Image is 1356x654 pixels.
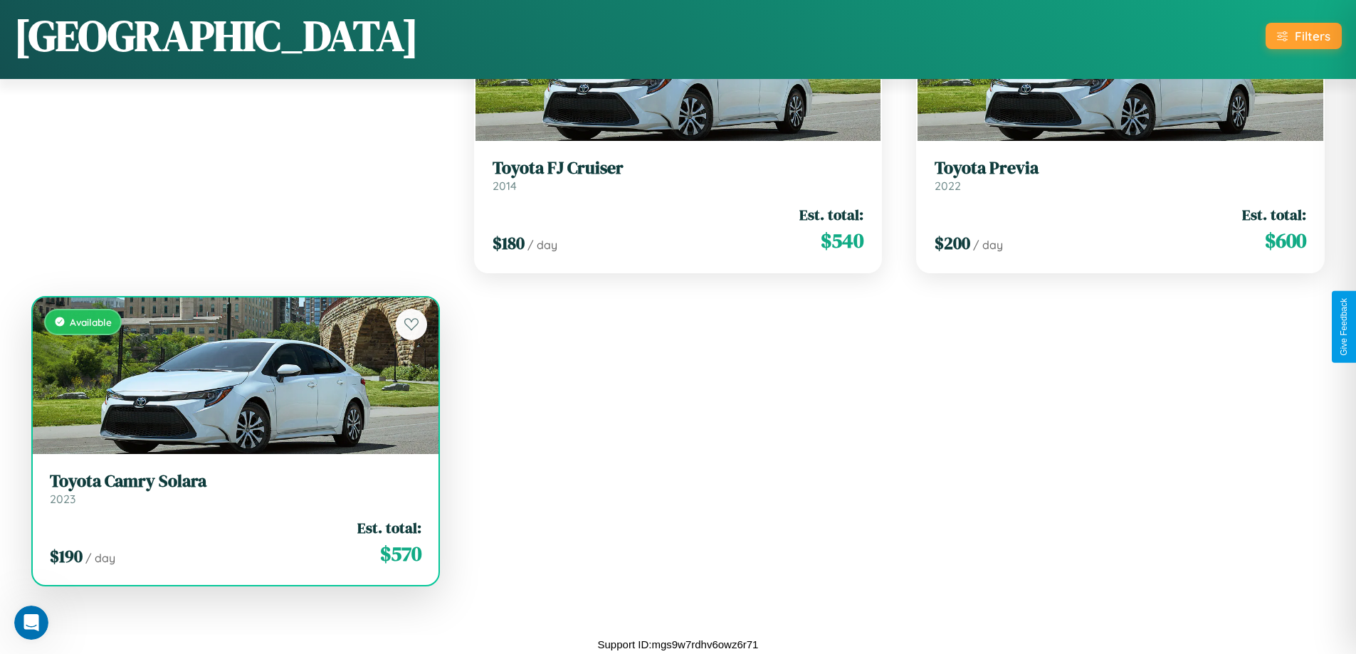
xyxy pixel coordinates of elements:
span: Est. total: [1242,204,1306,225]
span: $ 570 [380,539,421,568]
span: $ 180 [493,231,525,255]
a: Toyota Previa2022 [935,158,1306,193]
span: / day [973,238,1003,252]
span: 2022 [935,179,961,193]
span: Available [70,316,112,328]
span: / day [85,551,115,565]
span: $ 200 [935,231,970,255]
span: Est. total: [799,204,863,225]
div: Filters [1295,28,1330,43]
span: $ 190 [50,544,83,568]
span: 2023 [50,492,75,506]
h1: [GEOGRAPHIC_DATA] [14,6,419,65]
span: Est. total: [357,517,421,538]
iframe: Intercom live chat [14,606,48,640]
p: Support ID: mgs9w7rdhv6owz6r71 [598,635,759,654]
h3: Toyota FJ Cruiser [493,158,864,179]
span: $ 540 [821,226,863,255]
h3: Toyota Previa [935,158,1306,179]
span: / day [527,238,557,252]
span: 2014 [493,179,517,193]
span: $ 600 [1265,226,1306,255]
h3: Toyota Camry Solara [50,471,421,492]
a: Toyota FJ Cruiser2014 [493,158,864,193]
div: Give Feedback [1339,298,1349,356]
a: Toyota Camry Solara2023 [50,471,421,506]
button: Filters [1266,23,1342,49]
